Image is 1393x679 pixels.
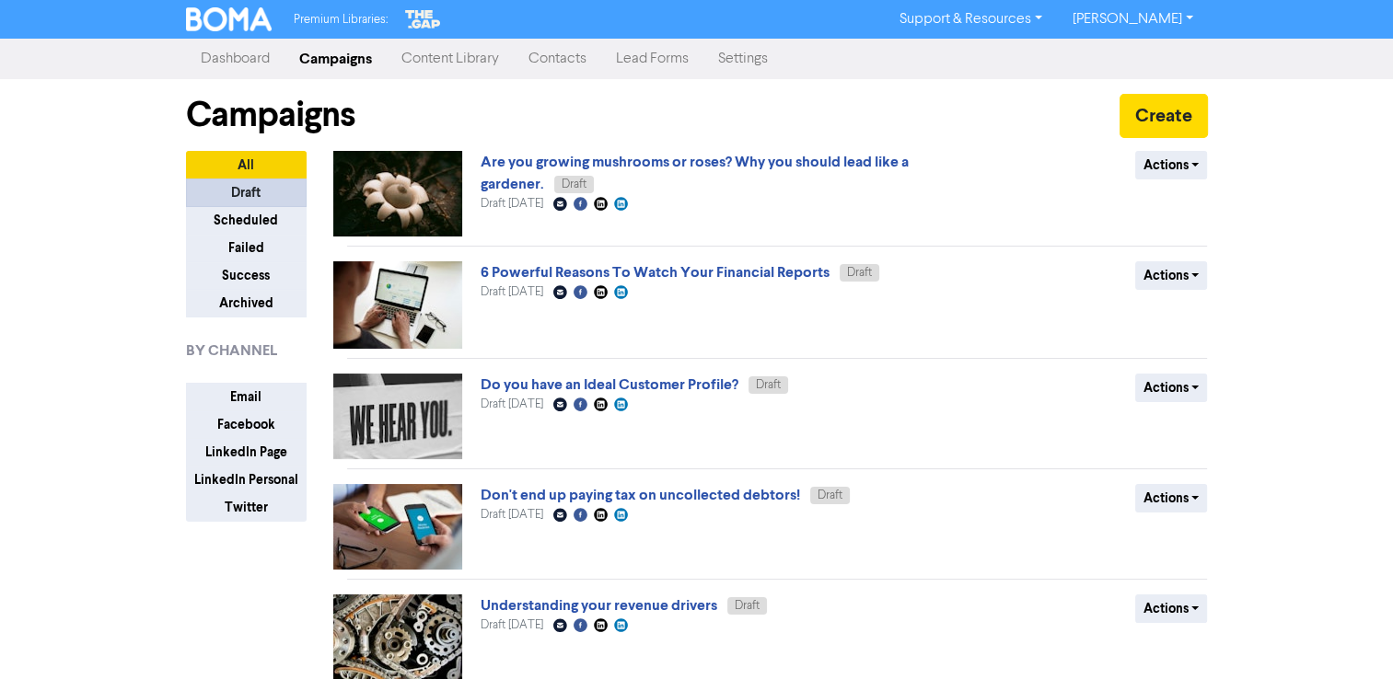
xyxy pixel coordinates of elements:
button: All [186,151,307,179]
a: [PERSON_NAME] [1057,5,1207,34]
iframe: Chat Widget [1301,591,1393,679]
button: Twitter [186,493,307,522]
img: image_1755057140306.jpg [333,374,462,459]
button: Create [1120,94,1208,138]
span: Draft [562,178,586,190]
span: Draft [DATE] [481,509,543,521]
button: Draft [186,178,307,207]
h1: Campaigns [186,94,355,136]
a: Don't end up paying tax on uncollected debtors! [481,486,800,504]
a: Dashboard [186,40,284,77]
span: Premium Libraries: [294,14,388,26]
button: Failed [186,234,307,262]
button: Actions [1135,151,1208,179]
span: Draft [DATE] [481,619,543,631]
span: Draft [DATE] [481,398,543,410]
button: Email [186,383,307,411]
span: Draft [756,379,781,391]
a: Are you growing mushrooms or roses? Why you should lead like a gardener. [481,153,909,193]
span: Draft [DATE] [481,198,543,210]
button: Archived [186,289,307,317]
a: Contacts [514,40,601,77]
span: Draft [847,267,872,279]
a: Settings [703,40,783,77]
img: image_1755057137205.jpg [333,484,462,570]
button: Scheduled [186,206,307,235]
a: Do you have an Ideal Customer Profile? [481,375,738,394]
button: LinkedIn Page [186,438,307,466]
a: Lead Forms [601,40,703,77]
button: Actions [1135,374,1208,402]
a: 6 Powerful Reasons To Watch Your Financial Reports [481,263,830,282]
button: LinkedIn Personal [186,466,307,494]
a: Content Library [387,40,514,77]
img: image_1755057170871.jpg [333,151,462,236]
img: image_1755057143861.jpg [333,261,462,349]
a: Support & Resources [885,5,1057,34]
span: Draft [DATE] [481,286,543,298]
span: Draft [818,489,842,501]
button: Actions [1135,594,1208,623]
button: Facebook [186,410,307,439]
span: Draft [735,600,760,612]
button: Actions [1135,261,1208,290]
img: The Gap [402,7,443,31]
button: Success [186,261,307,290]
a: Campaigns [284,40,387,77]
img: BOMA Logo [186,7,273,31]
button: Actions [1135,484,1208,512]
a: Understanding your revenue drivers [481,596,717,615]
span: BY CHANNEL [186,339,277,362]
